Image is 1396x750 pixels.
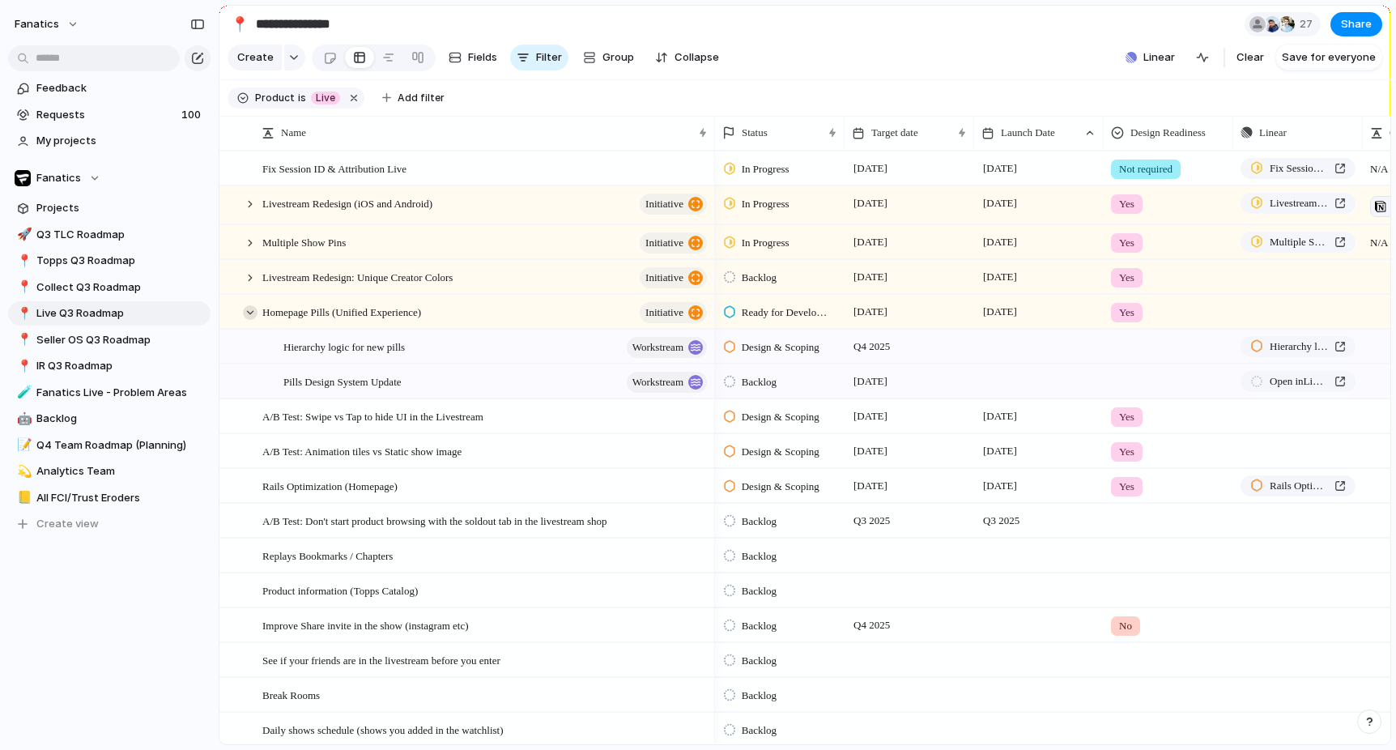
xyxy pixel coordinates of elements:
span: Product information (Topps Catalog) [262,581,418,599]
a: 📝Q4 Team Roadmap (Planning) [8,433,211,458]
span: Backlog [36,411,205,427]
button: Create [228,45,282,70]
span: Q4 2025 [849,337,894,356]
span: Multiple Show Pins [262,232,346,251]
span: Fanatics [36,170,81,186]
span: Backlog [742,583,777,599]
a: Hierarchy logic for new pills [1241,336,1356,357]
span: Filter [536,49,562,66]
button: 💫 [15,463,31,479]
span: Backlog [742,548,777,565]
span: Collapse [675,49,719,66]
span: Backlog [742,688,777,704]
button: Add filter [372,87,454,109]
button: Linear [1119,45,1181,70]
span: [DATE] [979,476,1021,496]
div: 📍 [17,330,28,349]
span: Replays Bookmarks / Chapters [262,546,393,565]
span: Yes [1119,196,1134,212]
button: is [295,89,309,107]
a: 📒All FCI/Trust Eroders [8,486,211,510]
span: [DATE] [979,302,1021,322]
button: initiative [640,267,707,288]
a: 💫Analytics Team [8,459,211,484]
button: workstream [627,337,707,358]
span: Rails Optimization (Homepage) [262,476,398,495]
button: Filter [510,45,568,70]
span: Q3 2025 [979,511,1024,531]
span: Yes [1119,479,1134,495]
div: 🚀Q3 TLC Roadmap [8,223,211,247]
span: Pills Design System Update [283,372,402,390]
span: Linear [1259,125,1287,141]
span: In Progress [742,196,790,212]
a: My projects [8,129,211,153]
span: [DATE] [849,267,892,287]
a: 📍Topps Q3 Roadmap [8,249,211,273]
span: is [298,91,306,105]
div: 🧪 [17,383,28,402]
span: Rails Optimization (Homepage) [1270,478,1328,494]
span: Backlog [742,618,777,634]
span: Design & Scoping [742,444,819,460]
button: initiative [640,194,707,215]
button: Fields [442,45,504,70]
a: Open inLinear [1241,371,1356,392]
span: Analytics Team [36,463,205,479]
div: 📍 [17,357,28,376]
span: IR Q3 Roadmap [36,358,205,374]
div: 📒 [17,488,28,507]
span: Yes [1119,409,1134,425]
span: Livestream Redesign (iOS and Android) [262,194,432,212]
span: Fanatics Live - Problem Areas [36,385,205,401]
span: Create view [36,516,99,532]
button: 📍 [15,358,31,374]
a: Livestream Redesign (iOS and Android) [1241,193,1356,214]
span: Fix Session ID & Attribution Live [262,159,406,177]
span: A/B Test: Animation tiles vs Static show image [262,441,462,460]
span: Hierarchy logic for new pills [283,337,405,356]
button: initiative [640,232,707,254]
a: Multiple Show Pins [1241,232,1356,253]
span: Not required [1119,161,1173,177]
div: 📍 [17,305,28,323]
a: Projects [8,196,211,220]
a: Fix Session ID & Attribution Live [1241,158,1356,179]
span: Yes [1119,235,1134,251]
span: Fields [468,49,497,66]
span: 27 [1300,16,1317,32]
div: 📍 [17,252,28,271]
span: Product [255,91,295,105]
div: 📝 [17,436,28,454]
span: Backlog [742,374,777,390]
span: In Progress [742,161,790,177]
button: Create view [8,512,211,536]
span: Seller OS Q3 Roadmap [36,332,205,348]
div: 🧪Fanatics Live - Problem Areas [8,381,211,405]
span: A/B Test: Don't start product browsing with the soldout tab in the livestream shop [262,511,606,530]
button: Clear [1230,45,1270,70]
span: Group [602,49,634,66]
span: Q3 2025 [849,511,894,531]
button: fanatics [7,11,87,37]
span: Add filter [398,91,445,105]
span: Clear [1236,49,1264,66]
button: Save for everyone [1275,45,1382,70]
span: [DATE] [979,441,1021,461]
button: 📍 [15,332,31,348]
button: 📍 [15,305,31,322]
span: Livestream Redesign (iOS and Android) [1270,195,1328,211]
span: Backlog [742,513,777,530]
span: Status [742,125,768,141]
a: 🤖Backlog [8,407,211,431]
div: 🤖 [17,410,28,428]
span: Projects [36,200,205,216]
span: [DATE] [979,267,1021,287]
span: Design & Scoping [742,409,819,425]
button: 🚀 [15,227,31,243]
span: Yes [1119,444,1134,460]
span: [DATE] [979,194,1021,213]
span: Launch Date [1001,125,1055,141]
button: 🧪 [15,385,31,401]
